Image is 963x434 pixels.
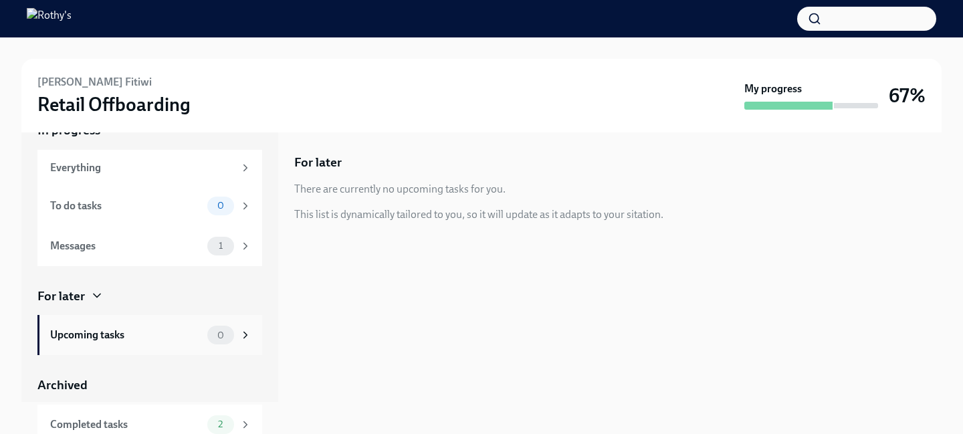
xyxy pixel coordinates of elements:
[37,150,262,186] a: Everything
[37,376,262,394] a: Archived
[37,92,191,116] h3: Retail Offboarding
[37,288,85,305] div: For later
[294,154,342,171] h5: For later
[50,417,202,432] div: Completed tasks
[211,241,231,251] span: 1
[27,8,72,29] img: Rothy's
[50,199,202,213] div: To do tasks
[209,201,232,211] span: 0
[37,226,262,266] a: Messages1
[50,160,234,175] div: Everything
[50,239,202,253] div: Messages
[209,330,232,340] span: 0
[37,315,262,355] a: Upcoming tasks0
[294,182,506,197] div: There are currently no upcoming tasks for you.
[37,186,262,226] a: To do tasks0
[50,328,202,342] div: Upcoming tasks
[294,207,663,222] div: This list is dynamically tailored to you, so it will update as it adapts to your sitation.
[37,75,152,90] h6: [PERSON_NAME] Fitiwi
[889,84,926,108] h3: 67%
[37,288,262,305] a: For later
[210,419,231,429] span: 2
[744,82,802,96] strong: My progress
